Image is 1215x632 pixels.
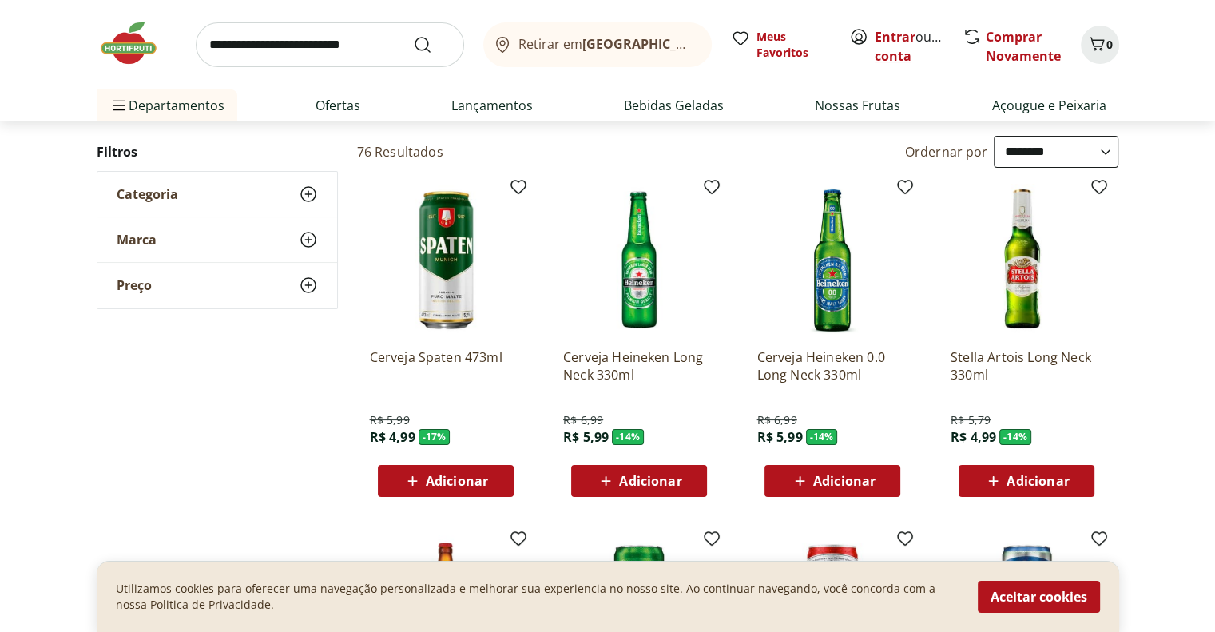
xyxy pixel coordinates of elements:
span: Adicionar [813,475,876,487]
span: Marca [117,232,157,248]
span: Departamentos [109,86,224,125]
label: Ordernar por [905,143,988,161]
button: Adicionar [378,465,514,497]
button: Adicionar [959,465,1094,497]
a: Meus Favoritos [731,29,830,61]
span: 0 [1106,37,1113,52]
button: Carrinho [1081,26,1119,64]
a: Lançamentos [451,96,533,115]
span: - 17 % [419,429,451,445]
input: search [196,22,464,67]
img: Hortifruti [97,19,177,67]
button: Menu [109,86,129,125]
span: - 14 % [806,429,838,445]
a: Cerveja Heineken Long Neck 330ml [563,348,715,384]
span: Adicionar [619,475,681,487]
span: R$ 4,99 [370,428,415,446]
span: ou [875,27,946,66]
span: R$ 5,79 [951,412,991,428]
a: Stella Artois Long Neck 330ml [951,348,1102,384]
span: - 14 % [612,429,644,445]
span: Meus Favoritos [756,29,830,61]
a: Criar conta [875,28,963,65]
a: Bebidas Geladas [624,96,724,115]
h2: Filtros [97,136,338,168]
button: Categoria [97,172,337,217]
span: - 14 % [999,429,1031,445]
button: Marca [97,217,337,262]
p: Utilizamos cookies para oferecer uma navegação personalizada e melhorar sua experiencia no nosso ... [116,581,959,613]
b: [GEOGRAPHIC_DATA]/[GEOGRAPHIC_DATA] [582,35,852,53]
span: Adicionar [426,475,488,487]
button: Adicionar [571,465,707,497]
img: Cerveja Heineken Long Neck 330ml [563,184,715,336]
span: R$ 5,99 [563,428,609,446]
span: R$ 4,99 [951,428,996,446]
a: Ofertas [316,96,360,115]
span: R$ 5,99 [370,412,410,428]
h2: 76 Resultados [357,143,443,161]
span: Retirar em [518,37,695,51]
img: Cerveja Spaten 473ml [370,184,522,336]
span: Adicionar [1007,475,1069,487]
button: Retirar em[GEOGRAPHIC_DATA]/[GEOGRAPHIC_DATA] [483,22,712,67]
span: Preço [117,277,152,293]
span: R$ 6,99 [756,412,796,428]
a: Açougue e Peixaria [991,96,1106,115]
button: Submit Search [413,35,451,54]
img: Stella Artois Long Neck 330ml [951,184,1102,336]
button: Aceitar cookies [978,581,1100,613]
span: Categoria [117,186,178,202]
a: Cerveja Heineken 0.0 Long Neck 330ml [756,348,908,384]
a: Nossas Frutas [815,96,900,115]
img: Cerveja Heineken 0.0 Long Neck 330ml [756,184,908,336]
a: Entrar [875,28,915,46]
span: R$ 6,99 [563,412,603,428]
button: Preço [97,263,337,308]
a: Comprar Novamente [986,28,1061,65]
span: R$ 5,99 [756,428,802,446]
button: Adicionar [764,465,900,497]
a: Cerveja Spaten 473ml [370,348,522,384]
